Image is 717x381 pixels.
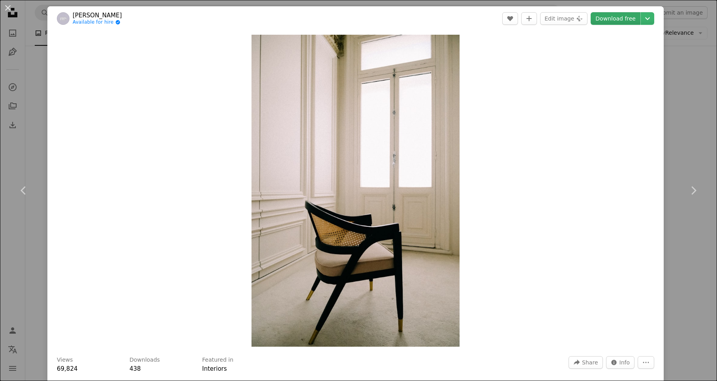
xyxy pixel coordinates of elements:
[606,356,635,369] button: Stats about this image
[582,357,598,368] span: Share
[202,365,227,372] a: Interiors
[521,12,537,25] button: Add to Collection
[252,35,460,347] button: Zoom in on this image
[73,11,122,19] a: [PERSON_NAME]
[641,12,654,25] button: Choose download size
[670,153,717,228] a: Next
[638,356,654,369] button: More Actions
[130,365,141,372] span: 438
[591,12,640,25] a: Download free
[202,356,233,364] h3: Featured in
[569,356,603,369] button: Share this image
[502,12,518,25] button: Like
[57,12,69,25] img: Go to Mathias Reding's profile
[540,12,587,25] button: Edit image
[252,35,460,347] img: a chair sitting in front of a window in a room
[619,357,630,368] span: Info
[57,365,78,372] span: 69,824
[73,19,122,26] a: Available for hire
[57,356,73,364] h3: Views
[130,356,160,364] h3: Downloads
